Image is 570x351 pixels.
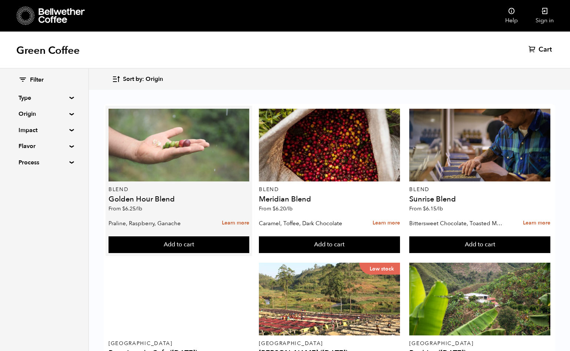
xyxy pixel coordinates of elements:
h4: Golden Hour Blend [109,196,250,203]
h1: Green Coffee [16,44,80,57]
h4: Sunrise Blend [409,196,550,203]
span: Sort by: Origin [123,75,163,83]
p: Bittersweet Chocolate, Toasted Marshmallow, Candied Orange, Praline [409,218,505,229]
a: Learn more [523,215,550,231]
bdi: 6.20 [273,205,293,212]
summary: Impact [19,126,70,135]
p: [GEOGRAPHIC_DATA] [409,341,550,346]
bdi: 6.15 [423,205,443,212]
p: Blend [409,187,550,192]
p: Blend [259,187,400,192]
span: $ [122,205,125,212]
a: Learn more [373,215,400,231]
bdi: 6.25 [122,205,142,212]
button: Add to cart [259,236,400,253]
span: Cart [539,45,552,54]
p: Low stock [359,263,400,275]
p: Praline, Raspberry, Ganache [109,218,204,229]
button: Add to cart [409,236,550,253]
a: Learn more [222,215,249,231]
a: Low stock [259,263,400,335]
p: [GEOGRAPHIC_DATA] [109,341,250,346]
button: Sort by: Origin [112,70,163,88]
h4: Meridian Blend [259,196,400,203]
summary: Process [19,158,70,167]
span: /lb [136,205,142,212]
summary: Flavor [19,142,70,151]
summary: Type [19,94,70,102]
span: $ [273,205,276,212]
p: [GEOGRAPHIC_DATA] [259,341,400,346]
span: /lb [286,205,293,212]
span: From [109,205,142,212]
span: From [409,205,443,212]
span: /lb [436,205,443,212]
span: From [259,205,293,212]
p: Caramel, Toffee, Dark Chocolate [259,218,355,229]
p: Blend [109,187,250,192]
summary: Origin [19,109,70,118]
a: Cart [529,45,554,54]
button: Add to cart [109,236,250,253]
span: Filter [30,76,44,84]
span: $ [423,205,426,212]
